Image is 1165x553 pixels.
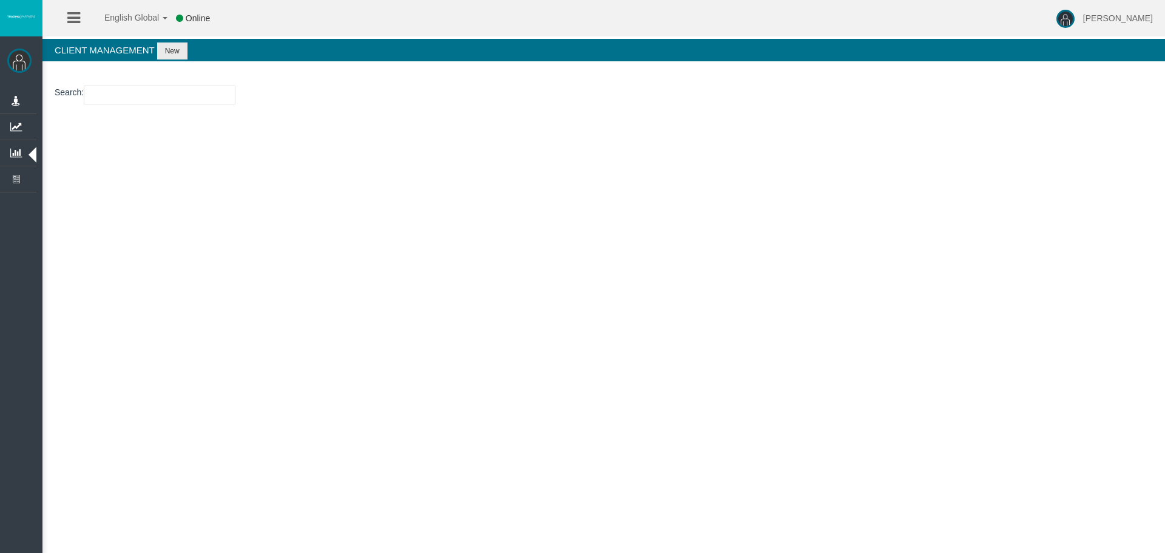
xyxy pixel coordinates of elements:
button: New [157,42,187,59]
img: logo.svg [6,14,36,19]
span: English Global [89,13,159,22]
img: user-image [1056,10,1075,28]
label: Search [55,86,81,100]
span: Client Management [55,45,154,55]
span: [PERSON_NAME] [1083,13,1153,23]
span: Online [186,13,210,23]
p: : [55,86,1153,104]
